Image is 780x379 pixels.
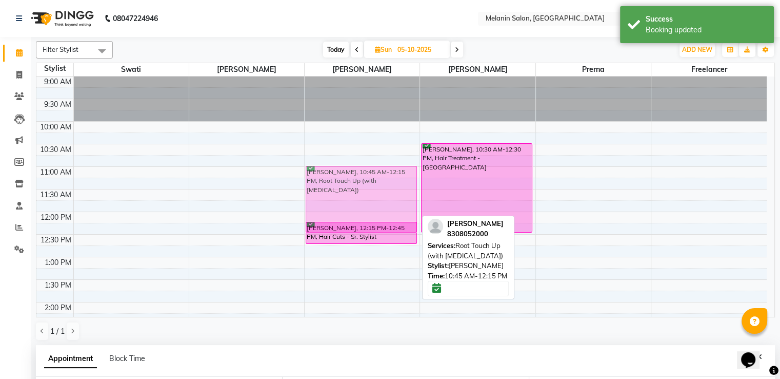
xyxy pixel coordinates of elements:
[305,63,419,76] span: [PERSON_NAME]
[394,42,446,58] input: 2025-10-05
[43,302,73,313] div: 2:00 PM
[422,144,532,232] div: [PERSON_NAME], 10:30 AM-12:30 PM, Hair Treatment - [GEOGRAPHIC_DATA]
[38,144,73,155] div: 10:30 AM
[50,326,65,337] span: 1 / 1
[428,219,443,234] img: profile
[189,63,304,76] span: [PERSON_NAME]
[646,25,766,35] div: Booking updated
[428,271,509,281] div: 10:45 AM-12:15 PM
[646,14,766,25] div: Success
[428,241,503,260] span: Root Touch Up (with [MEDICAL_DATA])
[651,63,767,76] span: freelancer
[420,63,535,76] span: [PERSON_NAME]
[44,350,97,368] span: Appointment
[38,167,73,178] div: 11:00 AM
[113,4,158,33] b: 08047224946
[447,229,504,239] div: 8308052000
[74,63,189,76] span: Swati
[428,241,455,250] span: Services:
[737,338,770,369] iframe: chat widget
[38,235,73,245] div: 12:30 PM
[38,212,73,223] div: 12:00 PM
[109,354,145,363] span: Block Time
[428,261,449,270] span: Stylist:
[42,77,73,87] div: 9:00 AM
[323,42,349,58] span: Today
[38,122,73,132] div: 10:00 AM
[679,43,715,57] button: ADD NEW
[43,280,73,291] div: 1:30 PM
[447,219,504,228] span: [PERSON_NAME]
[43,257,73,268] div: 1:00 PM
[306,166,416,232] div: [PERSON_NAME], 10:45 AM-12:15 PM, Root Touch Up (with [MEDICAL_DATA])
[536,63,651,76] span: Prerna
[36,63,73,74] div: Stylist
[42,99,73,110] div: 9:30 AM
[682,46,712,53] span: ADD NEW
[428,261,509,271] div: [PERSON_NAME]
[26,4,96,33] img: logo
[428,272,445,280] span: Time:
[43,45,78,53] span: Filter Stylist
[372,46,394,53] span: Sun
[38,189,73,200] div: 11:30 AM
